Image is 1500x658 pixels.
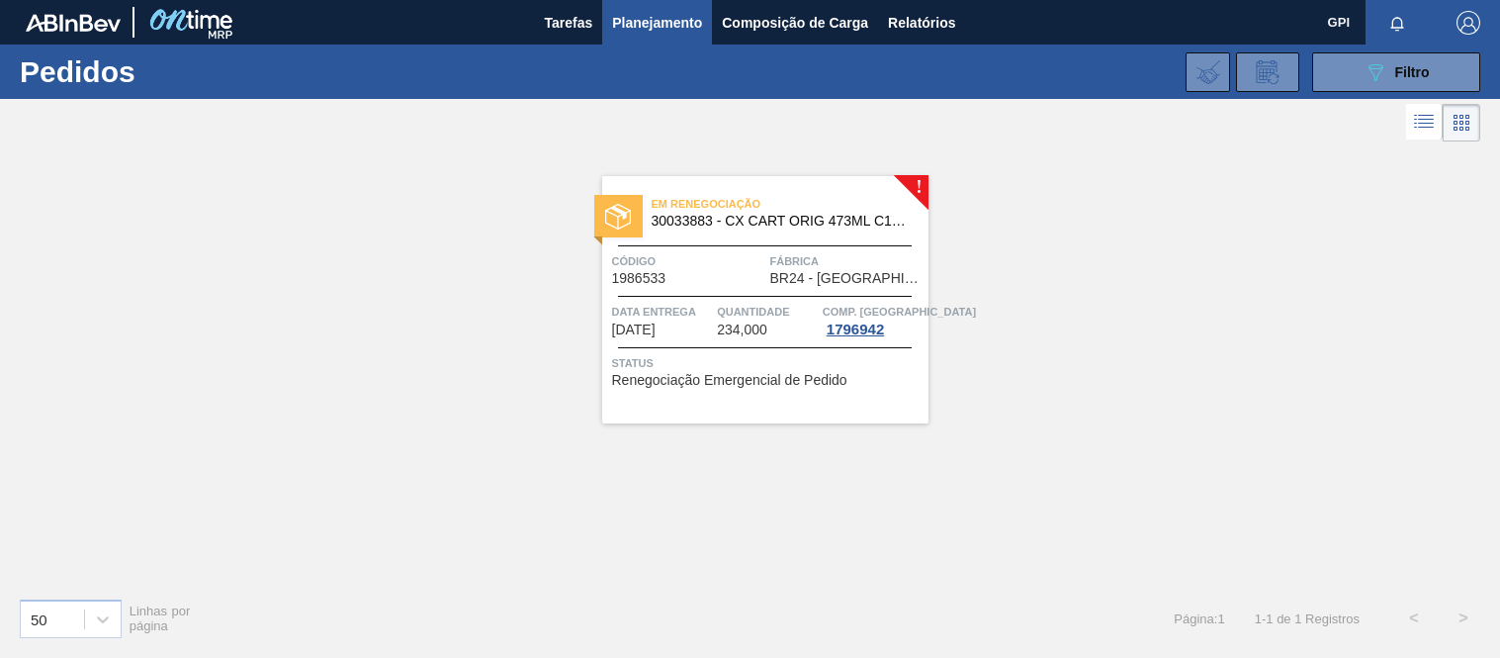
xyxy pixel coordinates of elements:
div: Visão em Cards [1443,104,1480,141]
span: 18/08/2025 [612,323,656,337]
div: Visão em Lista [1406,104,1443,141]
span: Filtro [1395,64,1430,80]
img: status [605,204,631,230]
span: Comp. Carga [823,302,976,322]
button: Notificações [1366,9,1429,37]
span: 30033883 - CX CART ORIG 473ML C12 SLK NIV24 [652,214,913,229]
span: Renegociação Emergencial de Pedido [612,373,847,388]
button: > [1439,594,1488,643]
span: Composição de Carga [722,11,868,35]
button: < [1389,594,1439,643]
span: Data entrega [612,302,713,322]
div: Solicitação de Revisão de Pedidos [1236,52,1299,92]
span: Quantidade [717,302,818,322]
span: 1986533 [612,271,666,286]
span: Status [612,353,924,373]
div: 50 [31,611,47,627]
span: Em renegociação [652,194,928,214]
div: 1796942 [823,322,888,337]
span: Relatórios [888,11,955,35]
div: Importar Negociações dos Pedidos [1186,52,1230,92]
a: Comp. [GEOGRAPHIC_DATA]1796942 [823,302,924,337]
h1: Pedidos [20,60,304,83]
a: !statusEm renegociação30033883 - CX CART ORIG 473ML C12 SLK NIV24Código1986533FábricaBR24 - [GEOG... [573,176,928,423]
span: 234,000 [717,323,767,337]
span: Código [612,251,765,271]
span: Planejamento [612,11,702,35]
button: Filtro [1312,52,1480,92]
span: Fábrica [770,251,924,271]
span: Página : 1 [1174,611,1224,626]
img: TNhmsLtSVTkK8tSr43FrP2fwEKptu5GPRR3wAAAABJRU5ErkJggg== [26,14,121,32]
span: 1 - 1 de 1 Registros [1255,611,1360,626]
span: Linhas por página [130,604,191,633]
img: Logout [1456,11,1480,35]
span: Tarefas [544,11,592,35]
span: BR24 - Ponta Grossa [770,271,924,286]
